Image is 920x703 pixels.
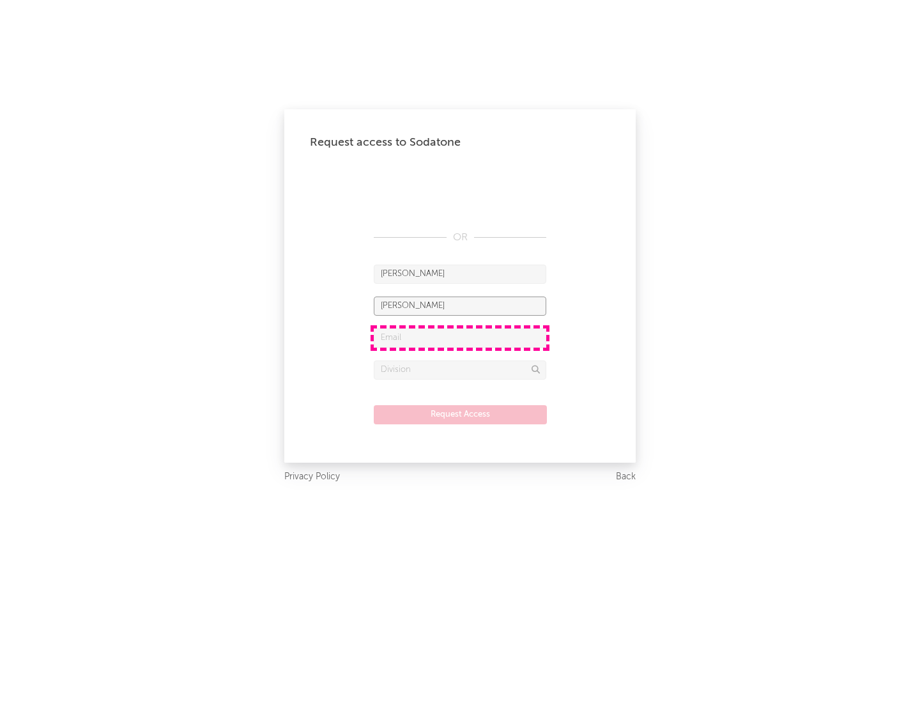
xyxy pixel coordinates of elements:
[284,469,340,485] a: Privacy Policy
[616,469,636,485] a: Back
[374,297,546,316] input: Last Name
[310,135,610,150] div: Request access to Sodatone
[374,360,546,380] input: Division
[374,265,546,284] input: First Name
[374,328,546,348] input: Email
[374,230,546,245] div: OR
[374,405,547,424] button: Request Access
